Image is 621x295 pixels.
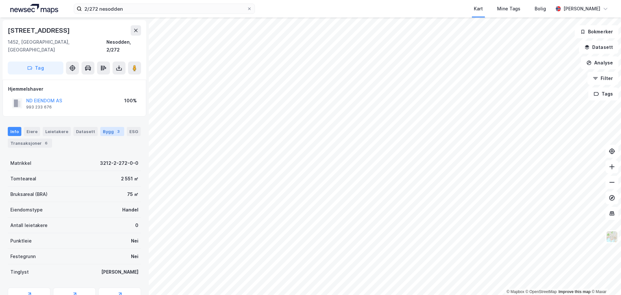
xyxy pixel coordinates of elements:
button: Analyse [581,56,618,69]
div: Handel [122,206,138,214]
a: Improve this map [559,289,591,294]
div: Eiere [24,127,40,136]
div: [STREET_ADDRESS] [8,25,71,36]
div: Leietakere [43,127,71,136]
div: Nei [131,253,138,260]
div: Bolig [535,5,546,13]
div: 100% [124,97,137,105]
div: Nesodden, 2/272 [106,38,141,54]
div: Eiendomstype [10,206,43,214]
div: Punktleie [10,237,32,245]
div: Tomteareal [10,175,36,183]
div: 3 [115,128,122,135]
div: Matrikkel [10,159,31,167]
div: Nei [131,237,138,245]
div: 6 [43,140,49,146]
div: Bygg [100,127,124,136]
button: Filter [587,72,618,85]
div: 993 233 676 [26,105,52,110]
div: Festegrunn [10,253,36,260]
iframe: Chat Widget [589,264,621,295]
div: Tinglyst [10,268,29,276]
div: Transaksjoner [8,139,52,148]
div: Hjemmelshaver [8,85,141,93]
img: Z [606,231,618,243]
div: Kart [474,5,483,13]
div: 1452, [GEOGRAPHIC_DATA], [GEOGRAPHIC_DATA] [8,38,106,54]
div: Kontrollprogram for chat [589,264,621,295]
button: Bokmerker [575,25,618,38]
div: 3212-2-272-0-0 [100,159,138,167]
div: [PERSON_NAME] [563,5,600,13]
button: Tags [588,87,618,100]
div: Antall leietakere [10,221,48,229]
div: 0 [135,221,138,229]
div: 75 ㎡ [127,190,138,198]
img: logo.a4113a55bc3d86da70a041830d287a7e.svg [10,4,58,14]
div: Datasett [73,127,98,136]
button: Datasett [579,41,618,54]
div: [PERSON_NAME] [101,268,138,276]
div: 2 551 ㎡ [121,175,138,183]
div: Mine Tags [497,5,520,13]
button: Tag [8,62,63,74]
a: Mapbox [507,289,524,294]
div: ESG [127,127,141,136]
div: Info [8,127,21,136]
div: Bruksareal (BRA) [10,190,48,198]
input: Søk på adresse, matrikkel, gårdeiere, leietakere eller personer [82,4,247,14]
a: OpenStreetMap [526,289,557,294]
